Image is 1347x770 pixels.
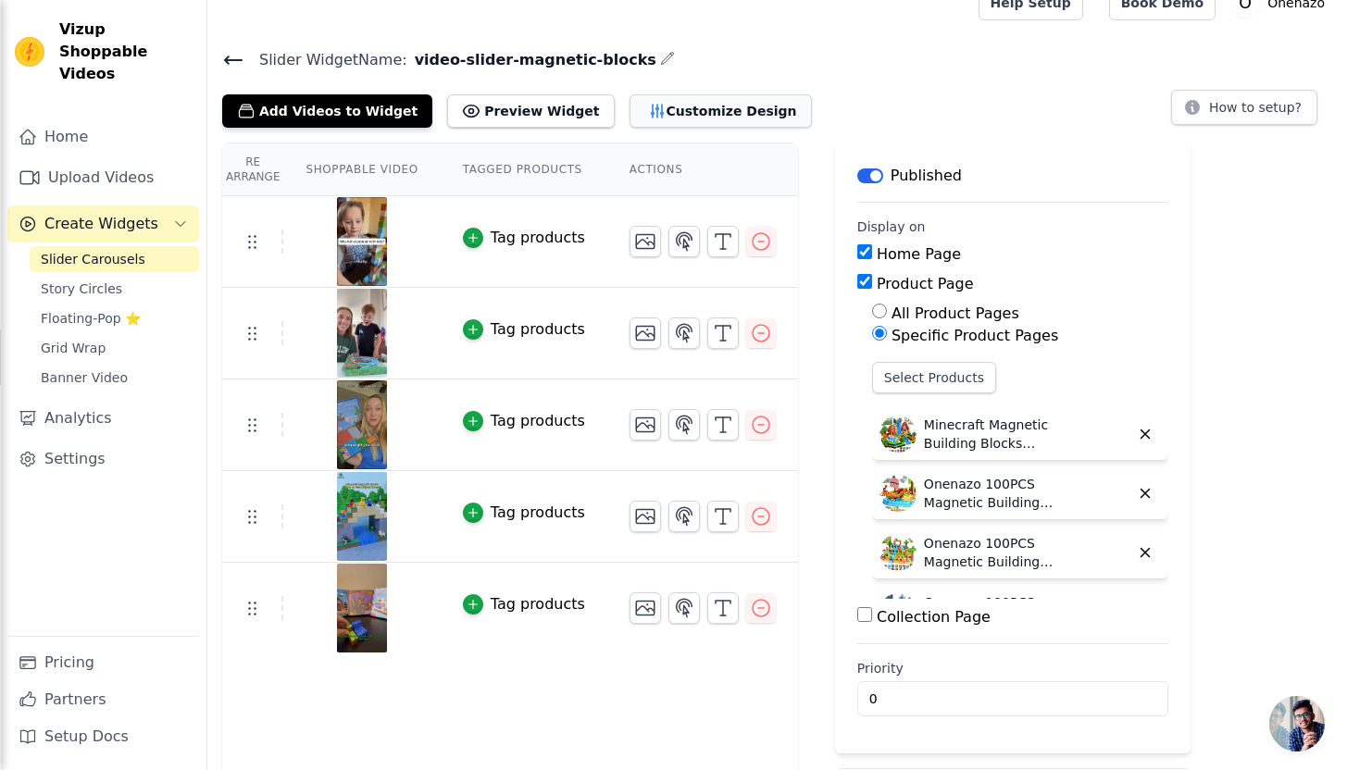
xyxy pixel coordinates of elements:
[7,718,199,755] a: Setup Docs
[630,317,661,349] button: Change Thumbnail
[630,94,812,128] button: Customize Design
[879,534,917,571] img: Onenazo 100PCS Magnetic Building Blocks - Adventure
[491,227,585,249] div: Tag products
[892,304,1019,322] label: All Product Pages
[1129,418,1161,450] button: Delete widget
[877,245,961,263] label: Home Page
[630,501,661,532] button: Change Thumbnail
[857,659,1168,677] label: Priority
[7,205,199,242] button: Create Widgets
[1129,478,1161,509] button: Delete widget
[1269,696,1325,751] div: 开放式聊天
[463,593,585,615] button: Tag products
[30,276,199,302] a: Story Circles
[630,409,661,441] button: Change Thumbnail
[7,681,199,718] a: Partners
[44,213,158,235] span: Create Widgets
[463,227,585,249] button: Tag products
[30,335,199,361] a: Grid Wrap
[891,165,962,187] p: Published
[924,475,1063,512] p: Onenazo 100PCS Magnetic Building Blocks - Pirate Ship
[7,441,199,478] a: Settings
[892,327,1058,344] label: Specific Product Pages
[879,475,917,512] img: Onenazo 100PCS Magnetic Building Blocks - Pirate Ship
[1129,596,1161,627] button: Delete widget
[660,47,675,72] div: Edit Name
[924,593,1063,630] p: Onenazo 100PCS Magnetic Building Blocks - [GEOGRAPHIC_DATA]
[463,502,585,524] button: Tag products
[7,400,199,437] a: Analytics
[30,365,199,391] a: Banner Video
[857,217,926,236] legend: Display on
[463,318,585,341] button: Tag products
[336,380,388,469] img: vizup-images-28e4.png
[491,502,585,524] div: Tag products
[30,246,199,272] a: Slider Carousels
[1171,90,1317,125] button: How to setup?
[879,416,917,453] img: Minecraft Magnetic Building Blocks 100PCS - Upgraded Version
[41,250,145,268] span: Slider Carousels
[30,305,199,331] a: Floating-Pop ⭐
[630,226,661,257] button: Change Thumbnail
[41,339,106,357] span: Grid Wrap
[407,49,656,71] span: video-slider-magnetic-blocks
[1129,537,1161,568] button: Delete widget
[41,309,141,328] span: Floating-Pop ⭐
[283,143,440,196] th: Shoppable Video
[879,593,917,630] img: Onenazo 100PCS Magnetic Building Blocks - Blue Castle
[1171,103,1317,120] a: How to setup?
[463,410,585,432] button: Tag products
[630,592,661,624] button: Change Thumbnail
[491,593,585,615] div: Tag products
[59,19,192,85] span: Vizup Shoppable Videos
[491,410,585,432] div: Tag products
[924,534,1063,571] p: Onenazo 100PCS Magnetic Building Blocks - Adventure
[872,362,996,393] button: Select Products
[336,197,388,286] img: vizup-images-89c3.png
[447,94,614,128] button: Preview Widget
[441,143,607,196] th: Tagged Products
[7,159,199,196] a: Upload Videos
[924,416,1063,453] p: Minecraft Magnetic Building Blocks 100PCS - Upgraded Version
[7,644,199,681] a: Pricing
[491,318,585,341] div: Tag products
[336,289,388,378] img: vizup-images-11fa.png
[336,564,388,652] img: vizup-images-32f7.png
[222,143,283,196] th: Re Arrange
[244,49,407,71] span: Slider Widget Name:
[41,368,128,387] span: Banner Video
[222,94,432,128] button: Add Videos to Widget
[607,143,798,196] th: Actions
[336,472,388,561] img: vizup-images-430e.jpg
[7,118,199,155] a: Home
[877,608,991,626] label: Collection Page
[877,275,974,292] label: Product Page
[15,37,44,67] img: Vizup
[41,279,122,298] span: Story Circles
